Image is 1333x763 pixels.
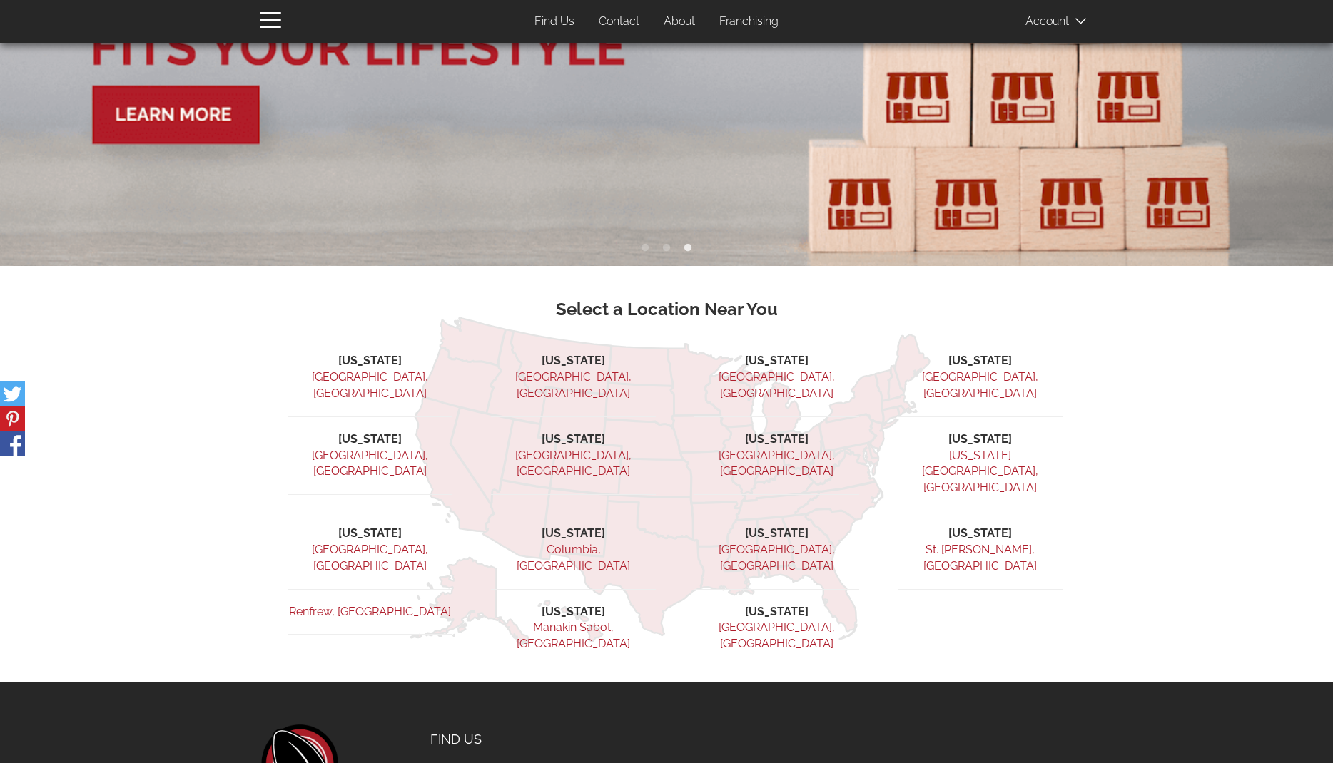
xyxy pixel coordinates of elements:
a: Find Us [524,8,585,36]
li: [US_STATE] [491,604,656,620]
a: Find Us [420,724,560,754]
li: [US_STATE] [491,431,656,448]
a: About [653,8,706,36]
a: Manakin Sabot, [GEOGRAPHIC_DATA] [517,620,630,650]
a: [GEOGRAPHIC_DATA], [GEOGRAPHIC_DATA] [719,543,835,573]
a: [GEOGRAPHIC_DATA], [GEOGRAPHIC_DATA] [515,449,632,478]
li: [US_STATE] [491,526,656,542]
a: [GEOGRAPHIC_DATA], [GEOGRAPHIC_DATA] [312,543,428,573]
li: [US_STATE] [288,353,452,369]
li: [US_STATE] [898,526,1063,542]
a: Franchising [709,8,789,36]
a: [US_STATE][GEOGRAPHIC_DATA], [GEOGRAPHIC_DATA] [922,449,1038,495]
li: [US_STATE] [694,353,859,369]
a: Columbia, [GEOGRAPHIC_DATA] [517,543,630,573]
li: [US_STATE] [288,431,452,448]
a: St. [PERSON_NAME], [GEOGRAPHIC_DATA] [923,543,1037,573]
button: 3 of 3 [681,241,695,255]
li: [US_STATE] [288,526,452,542]
li: [US_STATE] [491,353,656,369]
a: [GEOGRAPHIC_DATA], [GEOGRAPHIC_DATA] [719,370,835,400]
button: 1 of 3 [638,241,652,255]
a: [GEOGRAPHIC_DATA], [GEOGRAPHIC_DATA] [515,370,632,400]
a: [GEOGRAPHIC_DATA], [GEOGRAPHIC_DATA] [719,449,835,478]
li: [US_STATE] [694,526,859,542]
a: Renfrew, [GEOGRAPHIC_DATA] [289,605,451,618]
a: [GEOGRAPHIC_DATA], [GEOGRAPHIC_DATA] [312,449,428,478]
li: [US_STATE] [694,431,859,448]
li: [US_STATE] [898,431,1063,448]
h3: Select a Location Near You [270,300,1063,319]
a: [GEOGRAPHIC_DATA], [GEOGRAPHIC_DATA] [922,370,1038,400]
a: Contact [588,8,650,36]
a: [GEOGRAPHIC_DATA], [GEOGRAPHIC_DATA] [312,370,428,400]
a: [GEOGRAPHIC_DATA], [GEOGRAPHIC_DATA] [719,620,835,650]
li: [US_STATE] [898,353,1063,369]
button: 2 of 3 [659,241,674,255]
li: [US_STATE] [694,604,859,620]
